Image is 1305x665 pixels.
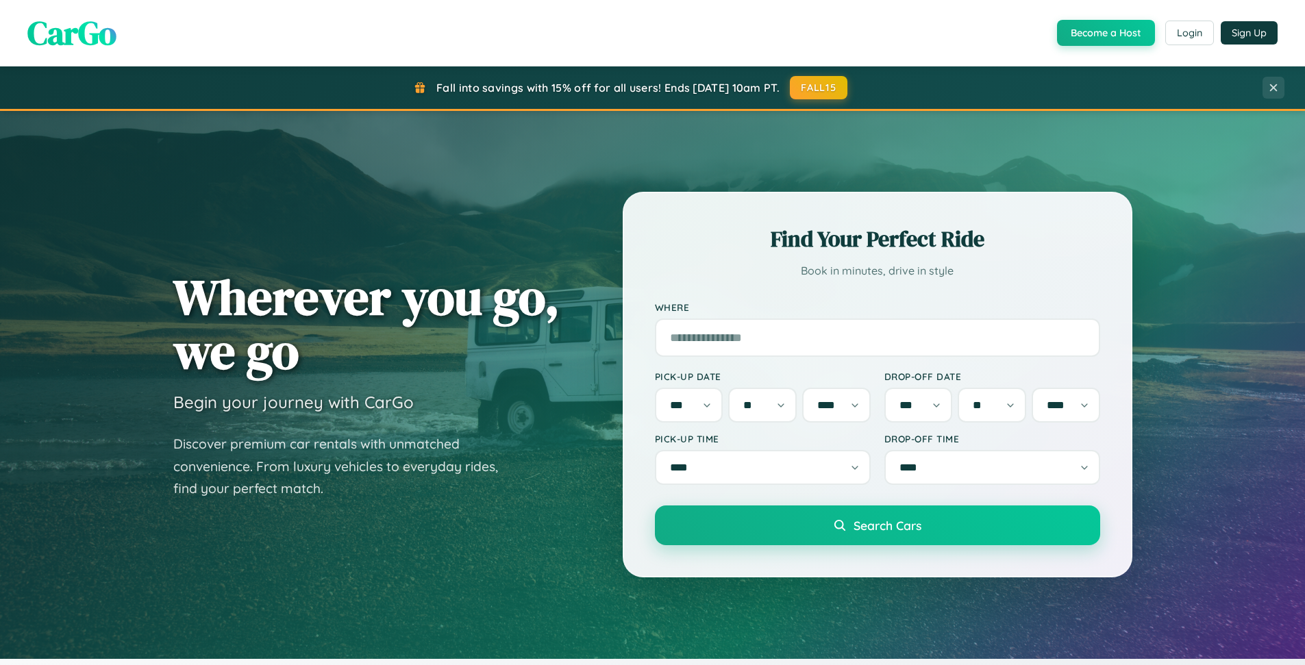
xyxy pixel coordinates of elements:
[1057,20,1155,46] button: Become a Host
[1165,21,1214,45] button: Login
[655,301,1100,313] label: Where
[27,10,116,55] span: CarGo
[1221,21,1278,45] button: Sign Up
[655,433,871,444] label: Pick-up Time
[884,433,1100,444] label: Drop-off Time
[655,505,1100,545] button: Search Cars
[884,371,1100,382] label: Drop-off Date
[173,433,516,500] p: Discover premium car rentals with unmatched convenience. From luxury vehicles to everyday rides, ...
[655,261,1100,281] p: Book in minutes, drive in style
[790,76,847,99] button: FALL15
[173,270,560,378] h1: Wherever you go, we go
[854,518,921,533] span: Search Cars
[173,392,414,412] h3: Begin your journey with CarGo
[436,81,780,95] span: Fall into savings with 15% off for all users! Ends [DATE] 10am PT.
[655,371,871,382] label: Pick-up Date
[655,224,1100,254] h2: Find Your Perfect Ride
